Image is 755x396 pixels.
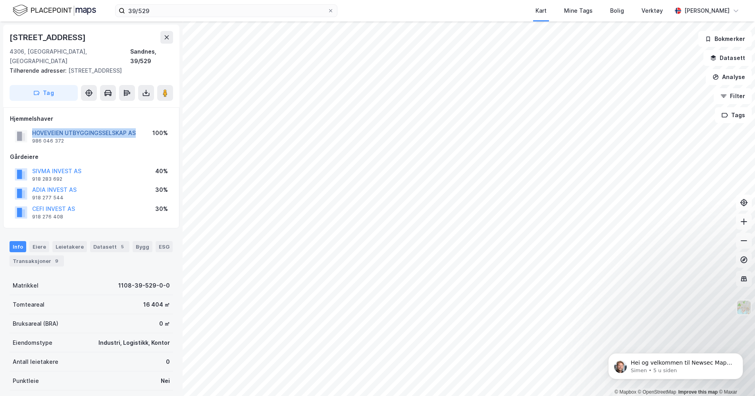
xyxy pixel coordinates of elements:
[143,300,170,309] div: 16 404 ㎡
[10,67,68,74] span: Tilhørende adresser:
[736,300,751,315] img: Z
[32,195,64,201] div: 918 277 544
[703,50,752,66] button: Datasett
[32,214,63,220] div: 918 276 408
[159,319,170,328] div: 0 ㎡
[638,389,676,395] a: OpenStreetMap
[10,85,78,101] button: Tag
[596,336,755,392] iframe: Intercom notifications melding
[698,31,752,47] button: Bokmerker
[155,185,168,195] div: 30%
[118,281,170,290] div: 1108-39-529-0-0
[13,319,58,328] div: Bruksareal (BRA)
[13,338,52,348] div: Eiendomstype
[610,6,624,15] div: Bolig
[32,138,64,144] div: 986 046 372
[125,5,327,17] input: Søk på adresse, matrikkel, gårdeiere, leietakere eller personer
[29,241,49,252] div: Eiere
[10,47,130,66] div: 4306, [GEOGRAPHIC_DATA], [GEOGRAPHIC_DATA]
[98,338,170,348] div: Industri, Logistikk, Kontor
[156,241,173,252] div: ESG
[52,241,87,252] div: Leietakere
[10,152,173,162] div: Gårdeiere
[13,376,39,386] div: Punktleie
[32,176,62,182] div: 918 283 692
[118,243,126,251] div: 5
[10,241,26,252] div: Info
[130,47,173,66] div: Sandnes, 39/529
[641,6,663,15] div: Verktøy
[53,257,61,265] div: 9
[614,389,636,395] a: Mapbox
[564,6,593,15] div: Mine Tags
[13,357,58,367] div: Antall leietakere
[535,6,547,15] div: Kart
[161,376,170,386] div: Nei
[133,241,152,252] div: Bygg
[90,241,129,252] div: Datasett
[10,66,167,75] div: [STREET_ADDRESS]
[13,281,39,290] div: Matrikkel
[684,6,730,15] div: [PERSON_NAME]
[155,204,168,214] div: 30%
[10,255,64,267] div: Transaksjoner
[13,300,44,309] div: Tomteareal
[166,357,170,367] div: 0
[714,88,752,104] button: Filter
[13,4,96,17] img: logo.f888ab2527a4732fd821a326f86c7f29.svg
[678,389,718,395] a: Improve this map
[10,114,173,124] div: Hjemmelshaver
[10,31,87,44] div: [STREET_ADDRESS]
[715,107,752,123] button: Tags
[155,166,168,176] div: 40%
[706,69,752,85] button: Analyse
[152,128,168,138] div: 100%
